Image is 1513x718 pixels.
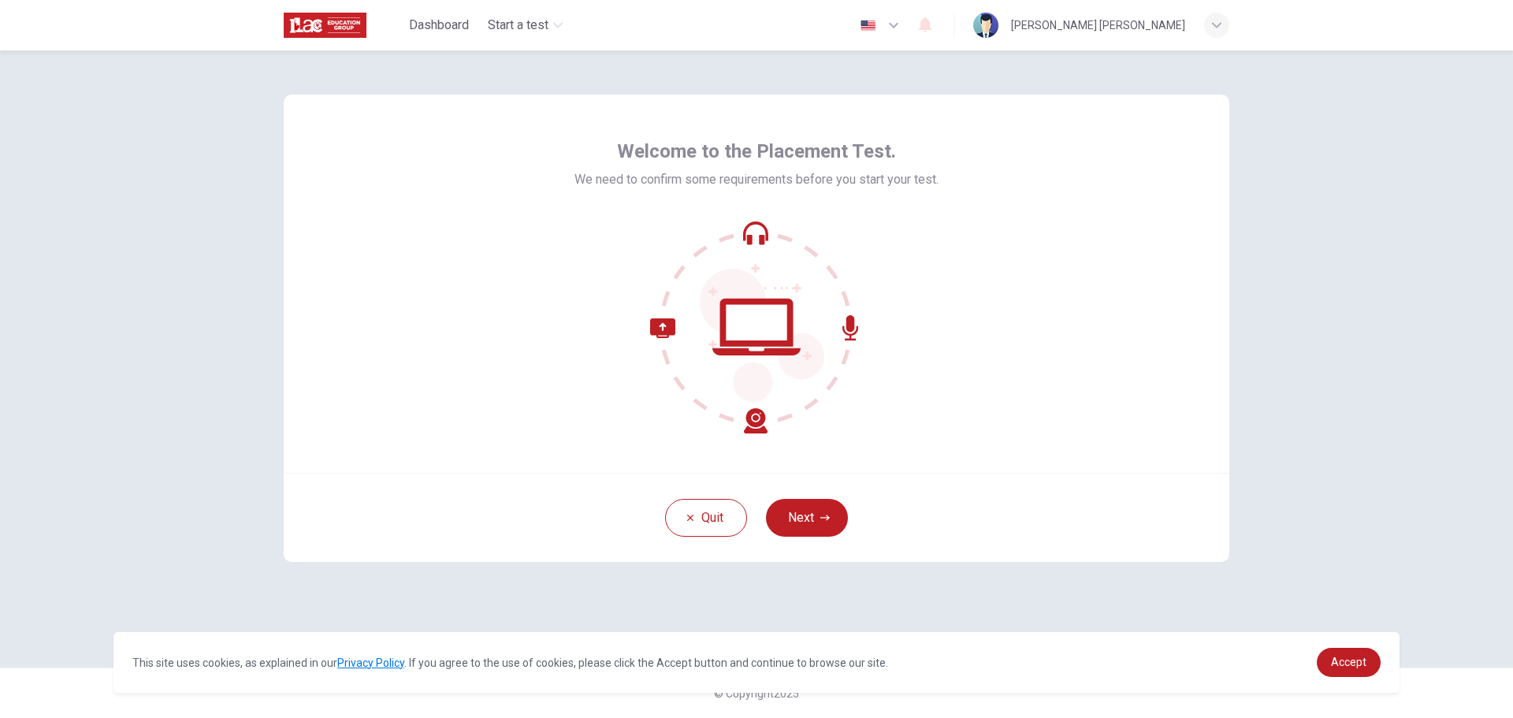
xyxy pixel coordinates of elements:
[113,632,1400,693] div: cookieconsent
[714,687,799,700] span: © Copyright 2025
[973,13,998,38] img: Profile picture
[1317,648,1381,677] a: dismiss cookie message
[132,657,888,669] span: This site uses cookies, as explained in our . If you agree to the use of cookies, please click th...
[284,9,366,41] img: ILAC logo
[488,16,548,35] span: Start a test
[403,11,475,39] button: Dashboard
[1011,16,1185,35] div: [PERSON_NAME] [PERSON_NAME]
[858,20,878,32] img: en
[409,16,469,35] span: Dashboard
[1331,656,1366,668] span: Accept
[574,170,939,189] span: We need to confirm some requirements before you start your test.
[766,499,848,537] button: Next
[337,657,404,669] a: Privacy Policy
[617,139,896,164] span: Welcome to the Placement Test.
[481,11,569,39] button: Start a test
[665,499,747,537] button: Quit
[284,9,403,41] a: ILAC logo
